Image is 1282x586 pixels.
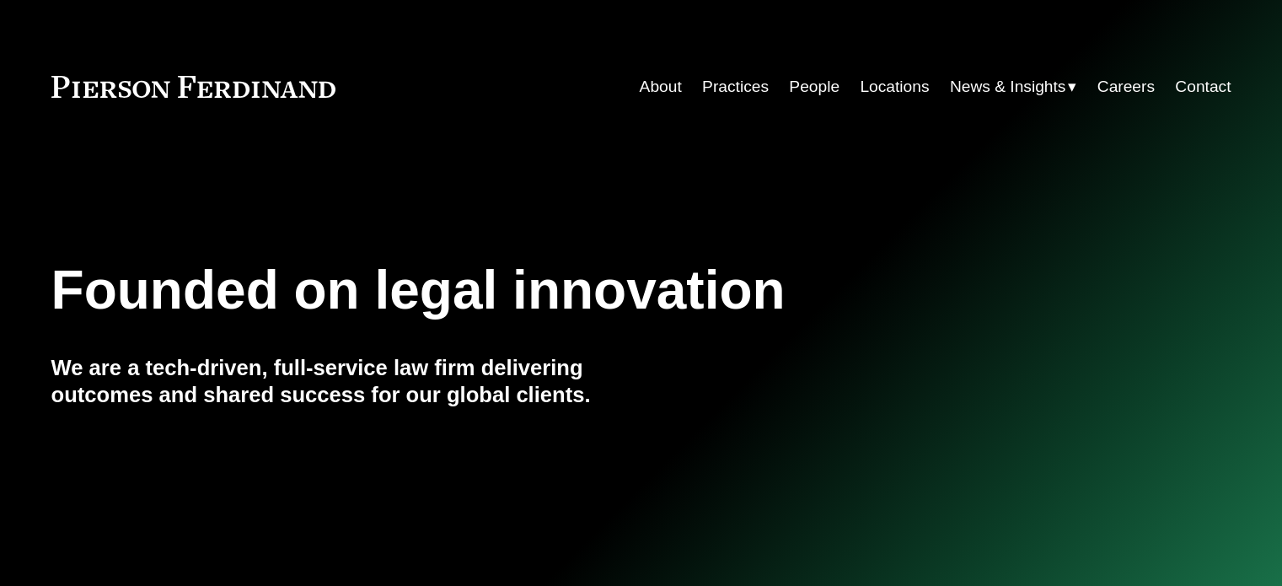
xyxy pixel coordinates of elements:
a: People [789,71,839,103]
a: Careers [1097,71,1155,103]
span: News & Insights [950,73,1066,102]
a: Locations [860,71,929,103]
a: About [640,71,682,103]
a: Practices [702,71,769,103]
h4: We are a tech-driven, full-service law firm delivering outcomes and shared success for our global... [51,354,641,409]
a: Contact [1175,71,1231,103]
a: folder dropdown [950,71,1077,103]
h1: Founded on legal innovation [51,260,1035,321]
